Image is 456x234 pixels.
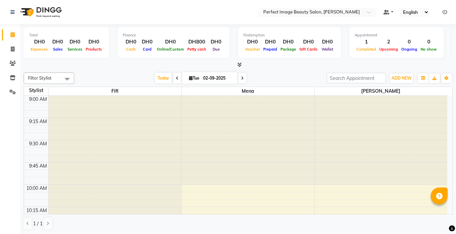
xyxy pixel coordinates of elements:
[33,220,43,227] span: 1 / 1
[355,47,378,52] span: Completed
[355,32,438,38] div: Appointment
[298,47,319,52] span: Gift Cards
[243,32,336,38] div: Redemption
[208,38,224,46] div: DH0
[123,32,224,38] div: Finance
[123,38,139,46] div: DH0
[201,73,235,83] input: 2025-09-02
[390,74,413,83] button: ADD NEW
[139,38,155,46] div: DH0
[28,140,48,147] div: 9:30 AM
[25,207,48,214] div: 10:15 AM
[428,207,449,227] iframe: chat widget
[25,185,48,192] div: 10:00 AM
[186,38,208,46] div: DH800
[327,73,386,83] input: Search Appointment
[155,73,172,83] span: Today
[419,47,438,52] span: No show
[419,38,438,46] div: 0
[51,47,64,52] span: Sales
[49,87,181,95] span: Fifi
[315,87,448,95] span: [PERSON_NAME]
[17,3,63,22] img: logo
[298,38,319,46] div: DH0
[320,47,335,52] span: Wallet
[24,87,48,94] div: Stylist
[28,96,48,103] div: 9:00 AM
[378,47,400,52] span: Upcoming
[155,47,186,52] span: Online/Custom
[262,38,279,46] div: DH0
[392,76,411,81] span: ADD NEW
[29,47,50,52] span: Expenses
[28,118,48,125] div: 9:15 AM
[84,38,104,46] div: DH0
[28,163,48,170] div: 9:45 AM
[66,47,84,52] span: Services
[66,38,84,46] div: DH0
[84,47,104,52] span: Products
[378,38,400,46] div: 2
[187,76,201,81] span: Tue
[211,47,221,52] span: Due
[182,87,314,95] span: Mena
[29,38,50,46] div: DH0
[125,47,137,52] span: Cash
[155,38,186,46] div: DH0
[28,75,52,81] span: Filter Stylist
[279,38,298,46] div: DH0
[243,38,262,46] div: DH0
[50,38,66,46] div: DH0
[400,38,419,46] div: 0
[262,47,279,52] span: Prepaid
[29,32,104,38] div: Total
[243,47,262,52] span: Voucher
[279,47,298,52] span: Package
[355,38,378,46] div: 1
[319,38,336,46] div: DH0
[186,47,208,52] span: Petty cash
[141,47,153,52] span: Card
[400,47,419,52] span: Ongoing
